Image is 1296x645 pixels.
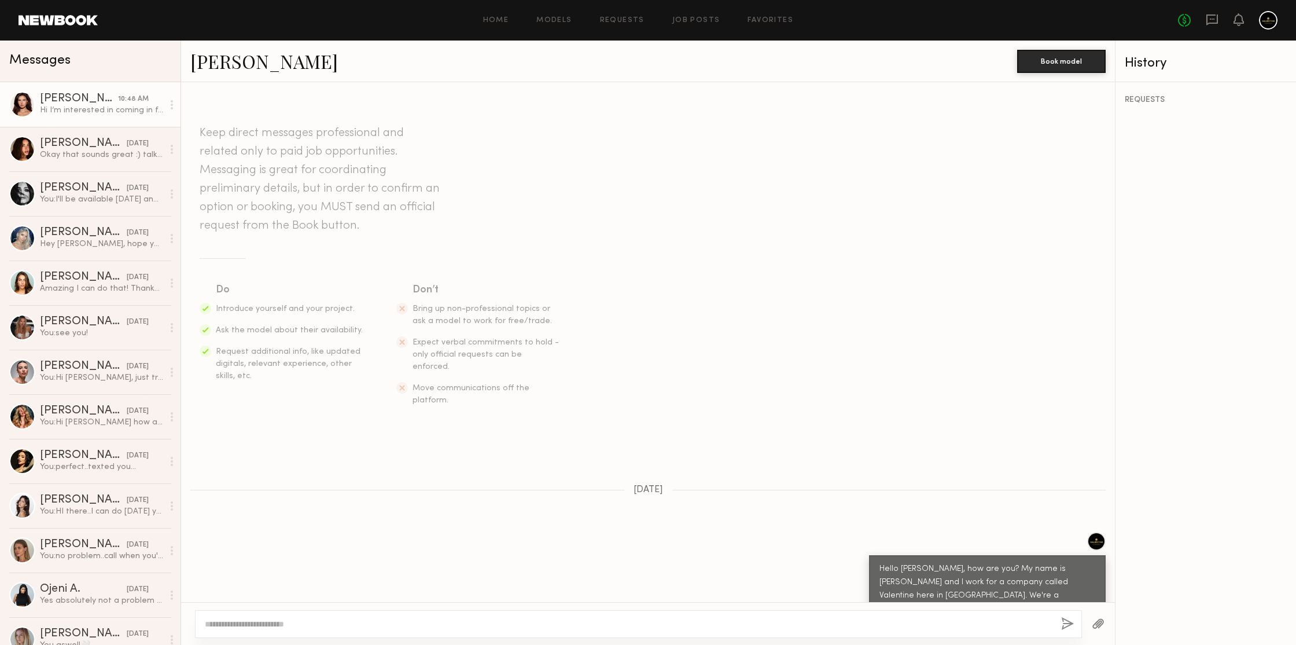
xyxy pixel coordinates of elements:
[413,339,559,371] span: Expect verbal commitments to hold - only official requests can be enforced.
[127,361,149,372] div: [DATE]
[413,384,529,404] span: Move communications off the platform.
[600,17,645,24] a: Requests
[40,105,163,116] div: Hi I’m interested in coming in for a casting! What day/time works best?
[1017,56,1106,65] a: Book model
[40,227,127,239] div: [PERSON_NAME]
[672,17,720,24] a: Job Posts
[127,495,149,506] div: [DATE]
[40,595,163,606] div: Yes absolutely not a problem at all!
[127,228,149,239] div: [DATE]
[127,317,149,328] div: [DATE]
[1017,50,1106,73] button: Book model
[40,417,163,428] div: You: Hi [PERSON_NAME] how are you? My name is [PERSON_NAME] and I work for a company called Valen...
[40,361,127,372] div: [PERSON_NAME]
[40,328,163,339] div: You: see you!
[40,628,127,640] div: [PERSON_NAME]
[127,450,149,461] div: [DATE]
[40,272,127,283] div: [PERSON_NAME]
[413,305,552,325] span: Bring up non-professional topics or ask a model to work for free/trade.
[216,282,364,298] div: Do
[127,584,149,595] div: [DATE]
[40,506,163,517] div: You: HI there..I can do [DATE] yes..also [DATE] if you prefer.
[40,283,163,294] div: Amazing I can do that! Thanks so much & looking forward to meeting you!!
[40,494,127,506] div: [PERSON_NAME]
[127,272,149,283] div: [DATE]
[190,49,338,74] a: [PERSON_NAME]
[118,94,149,105] div: 10:48 AM
[127,183,149,194] div: [DATE]
[127,138,149,149] div: [DATE]
[634,485,663,495] span: [DATE]
[40,239,163,250] div: Hey [PERSON_NAME], hope you’re doing well. My sister’s instagram is @trapfordom
[216,348,360,380] span: Request additional info, like updated digitals, relevant experience, other skills, etc.
[1125,96,1287,104] div: REQUESTS
[40,584,127,595] div: Ojeni A.
[40,551,163,562] div: You: no problem..call when you're by the gate
[127,540,149,551] div: [DATE]
[40,461,163,472] div: You: perfect..texted you...
[127,406,149,417] div: [DATE]
[216,305,355,313] span: Introduce yourself and your project.
[40,194,163,205] div: You: I'll be available [DATE] and [DATE] if you can do that
[127,629,149,640] div: [DATE]
[40,450,127,461] div: [PERSON_NAME]
[483,17,509,24] a: Home
[40,372,163,383] div: You: Hi [PERSON_NAME], just trying to reach out again about the ecomm gig, to see if you're still...
[40,182,127,194] div: [PERSON_NAME]
[1125,57,1287,70] div: History
[216,327,363,334] span: Ask the model about their availability.
[40,405,127,417] div: [PERSON_NAME]
[748,17,793,24] a: Favorites
[9,54,71,67] span: Messages
[413,282,561,298] div: Don’t
[40,93,118,105] div: [PERSON_NAME]
[200,124,443,235] header: Keep direct messages professional and related only to paid job opportunities. Messaging is great ...
[40,138,127,149] div: [PERSON_NAME]
[40,149,163,160] div: Okay that sounds great :) talk soon!
[40,539,127,551] div: [PERSON_NAME]
[40,316,127,328] div: [PERSON_NAME]
[536,17,572,24] a: Models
